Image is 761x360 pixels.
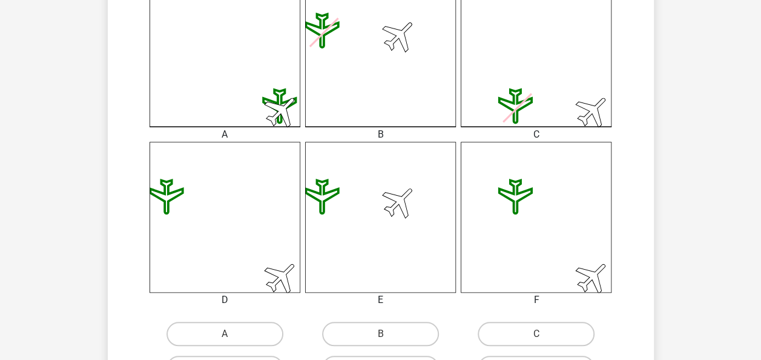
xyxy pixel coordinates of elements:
div: F [452,293,621,307]
div: B [296,127,465,142]
div: C [452,127,621,142]
div: E [296,293,465,307]
label: C [478,322,595,346]
label: A [166,322,283,346]
div: A [140,127,309,142]
label: B [322,322,439,346]
div: D [140,293,309,307]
